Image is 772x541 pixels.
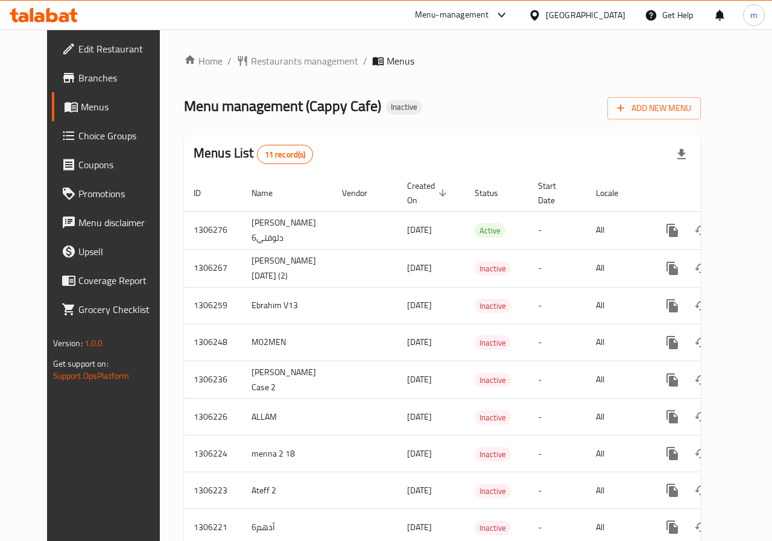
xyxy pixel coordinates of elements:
div: Menu-management [415,8,489,22]
a: Support.OpsPlatform [53,368,130,384]
td: 1306236 [184,361,242,399]
button: Change Status [687,328,716,357]
span: Inactive [475,484,511,498]
td: [PERSON_NAME] Case 2 [242,361,332,399]
span: ID [194,186,217,200]
td: [PERSON_NAME] [DATE] (2) [242,249,332,287]
div: Total records count [257,145,314,164]
li: / [363,54,367,68]
span: Menus [81,100,166,114]
button: Change Status [687,291,716,320]
span: 1.0.0 [84,335,103,351]
div: [GEOGRAPHIC_DATA] [546,8,625,22]
td: All [586,361,648,399]
button: Change Status [687,439,716,468]
td: All [586,249,648,287]
span: Inactive [475,336,511,350]
td: 1306226 [184,399,242,435]
td: 1306267 [184,249,242,287]
h2: Menus List [194,144,313,164]
a: Upsell [52,237,176,266]
button: Change Status [687,365,716,394]
td: Ebrahim V13 [242,287,332,324]
td: Ateff 2 [242,472,332,509]
a: Menus [52,92,176,121]
button: more [658,291,687,320]
button: Change Status [687,216,716,245]
td: - [528,399,586,435]
span: Inactive [475,448,511,461]
span: Inactive [475,262,511,276]
span: Inactive [475,299,511,313]
div: Active [475,223,505,238]
span: Upsell [78,244,166,259]
span: Vendor [342,186,383,200]
span: Get support on: [53,356,109,372]
a: Home [184,54,223,68]
span: Add New Menu [617,101,691,116]
td: menna 2 18 [242,435,332,472]
span: m [750,8,758,22]
button: Change Status [687,254,716,283]
td: - [528,287,586,324]
span: Choice Groups [78,128,166,143]
span: Locale [596,186,634,200]
td: - [528,435,586,472]
td: - [528,211,586,249]
span: Created On [407,179,451,207]
td: All [586,472,648,509]
span: [DATE] [407,409,432,425]
button: more [658,216,687,245]
a: Menu disclaimer [52,208,176,237]
span: Inactive [386,102,422,112]
span: Restaurants management [251,54,358,68]
div: Inactive [475,261,511,276]
button: more [658,254,687,283]
td: 1306223 [184,472,242,509]
td: M02MEN [242,324,332,361]
span: Coupons [78,157,166,172]
span: Menu disclaimer [78,215,166,230]
span: Edit Restaurant [78,42,166,56]
span: [DATE] [407,260,432,276]
li: / [227,54,232,68]
span: Name [252,186,288,200]
span: Active [475,224,505,238]
td: All [586,399,648,435]
td: All [586,211,648,249]
button: more [658,439,687,468]
span: Promotions [78,186,166,201]
nav: breadcrumb [184,54,701,68]
span: [DATE] [407,446,432,461]
td: - [528,324,586,361]
span: Inactive [475,411,511,425]
div: Inactive [475,335,511,350]
span: [DATE] [407,482,432,498]
span: [DATE] [407,334,432,350]
span: Branches [78,71,166,85]
div: Inactive [475,410,511,425]
span: Status [475,186,514,200]
a: Promotions [52,179,176,208]
a: Branches [52,63,176,92]
a: Edit Restaurant [52,34,176,63]
span: [DATE] [407,222,432,238]
div: Inactive [386,100,422,115]
td: - [528,249,586,287]
span: [DATE] [407,519,432,535]
div: Export file [667,140,696,169]
td: ALLAM [242,399,332,435]
span: Grocery Checklist [78,302,166,317]
a: Grocery Checklist [52,295,176,324]
td: - [528,472,586,509]
td: 1306248 [184,324,242,361]
button: more [658,402,687,431]
button: more [658,476,687,505]
button: more [658,365,687,394]
span: Start Date [538,179,572,207]
td: 1306276 [184,211,242,249]
span: Inactive [475,521,511,535]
